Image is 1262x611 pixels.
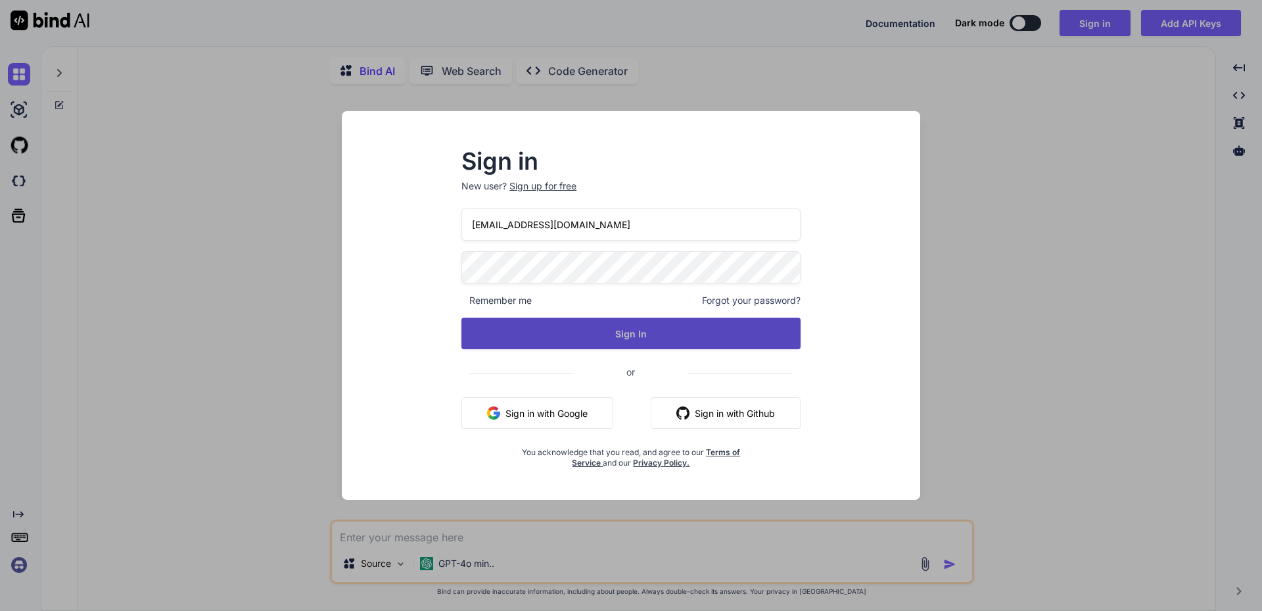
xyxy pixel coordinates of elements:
[461,294,532,307] span: Remember me
[574,356,688,388] span: or
[461,208,801,241] input: Login or Email
[633,458,689,468] a: Privacy Policy.
[509,180,576,193] div: Sign up for free
[461,318,801,349] button: Sign In
[702,294,801,307] span: Forgot your password?
[518,439,744,468] div: You acknowledge that you read, and agree to our and our
[572,447,740,468] a: Terms of Service
[461,151,801,172] h2: Sign in
[461,180,801,208] p: New user?
[461,397,613,429] button: Sign in with Google
[487,406,500,420] img: google
[676,406,689,420] img: github
[651,397,801,429] button: Sign in with Github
